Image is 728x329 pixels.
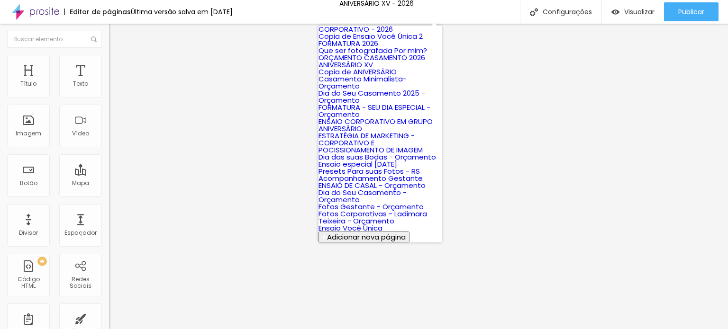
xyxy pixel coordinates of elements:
a: Presets Para suas Fotos - RS [318,166,420,176]
a: ENSAIO CORPORATIVO EM GRUPO [318,116,433,126]
input: Buscar elemento [7,31,102,48]
a: ESTRATÉGIA DE MARKETING - CORPORATIVO E POCISSIONAMENTO DE IMAGEM [318,131,423,155]
div: Última versão salva em [DATE] [131,9,233,15]
div: Texto [73,80,88,87]
a: Fotos Gestante - Orçamento [318,202,424,212]
div: Imagem [16,130,41,137]
div: Título [20,80,36,87]
a: ENSAIO DE CASAL - Orçamento [318,180,426,190]
a: Fotos Corporativas - Ladimara Teixeira - Orçamento [318,209,427,226]
span: Adicionar nova página [327,232,406,242]
a: CORPORATIVO - 2026 [318,24,393,34]
div: Espaçador [64,230,97,236]
a: Que ser fotografada Por mim? [318,45,427,55]
img: Icone [91,36,97,42]
div: Mapa [72,180,89,187]
button: Publicar [664,2,719,21]
a: ORÇAMENTO CASAMENTO 2026 [318,53,425,62]
span: Publicar [678,8,704,16]
a: FORMATURA - SEU DIA ESPECIAL - Orçamento [318,102,430,119]
a: Copia de Ensaio Você Única 2 [318,31,423,41]
div: Redes Sociais [62,276,99,290]
a: Copia de ANIVERSÁRIO [318,67,397,77]
a: Ensaio especial [DATE] [318,159,397,169]
span: Visualizar [624,8,655,16]
div: Editor de páginas [64,9,131,15]
div: Divisor [19,230,38,236]
div: Vídeo [72,130,89,137]
button: Visualizar [602,2,664,21]
iframe: Editor [109,24,728,329]
div: Código HTML [9,276,47,290]
a: Acompanhamento Gestante [318,173,423,183]
a: ANIVERSÁRIO XV [318,60,373,70]
div: Botão [20,180,37,187]
img: view-1.svg [611,8,619,16]
a: FORMATURA 2026 [318,38,378,48]
a: Casamento Minimalista- Orçamento [318,74,407,91]
button: Adicionar nova página [318,231,409,242]
a: Ensaio Você Única [318,223,382,233]
img: Icone [530,8,538,16]
a: ANIVERSÁRIO [318,124,362,133]
a: Dia do Seu Casamento - Orçamento [318,187,407,205]
a: Dia do Seu Casamento 2025 - Orçamento [318,88,425,105]
a: Dia das suas Bodas - Orçamento [318,152,436,162]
